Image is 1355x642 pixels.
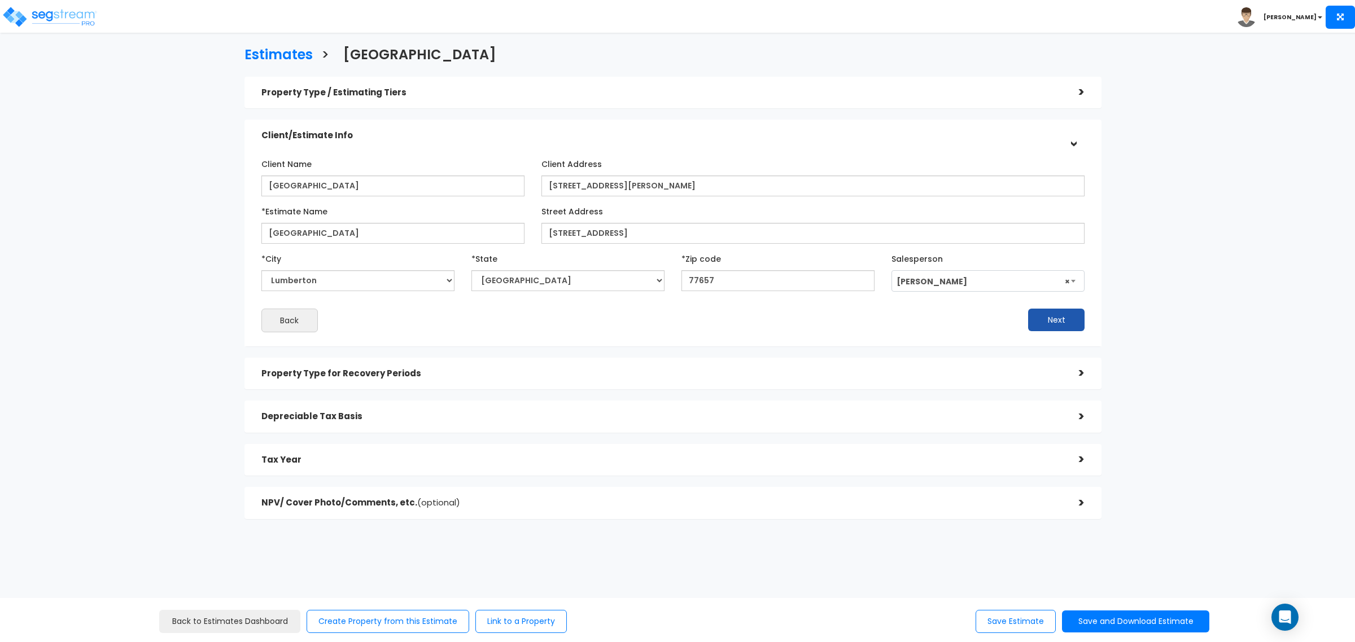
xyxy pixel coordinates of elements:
[261,309,318,332] button: Back
[892,271,1084,292] span: Rafael Ferrales
[541,202,603,217] label: Street Address
[307,610,469,633] button: Create Property from this Estimate
[2,6,98,28] img: logo_pro_r.png
[891,249,943,265] label: Salesperson
[244,47,313,65] h3: Estimates
[261,131,1062,140] h5: Client/Estimate Info
[1236,7,1256,27] img: avatar.png
[261,249,281,265] label: *City
[1065,124,1082,147] div: >
[1062,408,1085,425] div: >
[1062,364,1085,382] div: >
[261,202,327,217] label: *Estimate Name
[475,610,567,633] button: Link to a Property
[261,369,1062,379] h5: Property Type for Recovery Periods
[261,88,1062,98] h5: Property Type / Estimating Tiers
[335,36,496,71] a: [GEOGRAPHIC_DATA]
[471,249,497,265] label: *State
[541,155,602,170] label: Client Address
[321,47,329,65] h3: >
[1062,610,1209,632] button: Save and Download Estimate
[343,47,496,65] h3: [GEOGRAPHIC_DATA]
[236,36,313,71] a: Estimates
[261,412,1062,421] h5: Depreciable Tax Basis
[1264,13,1317,21] b: [PERSON_NAME]
[417,496,460,508] span: (optional)
[159,610,300,633] a: Back to Estimates Dashboard
[1062,83,1085,101] div: >
[1062,451,1085,468] div: >
[261,155,312,170] label: Client Name
[261,498,1062,508] h5: NPV/ Cover Photo/Comments, etc.
[891,270,1085,292] span: Rafael Ferrales
[681,249,721,265] label: *Zip code
[1065,271,1070,292] span: ×
[1271,604,1299,631] div: Open Intercom Messenger
[1062,494,1085,512] div: >
[976,610,1056,633] button: Save Estimate
[1028,309,1085,331] button: Next
[261,455,1062,465] h5: Tax Year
